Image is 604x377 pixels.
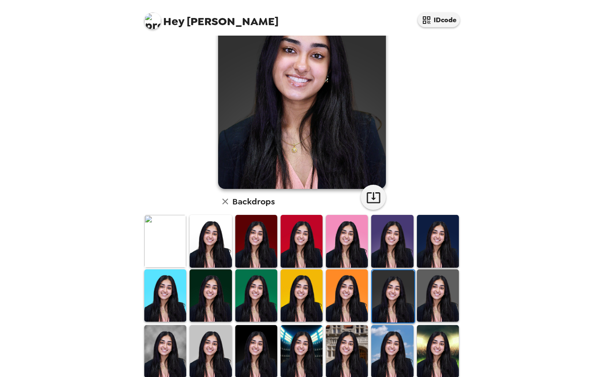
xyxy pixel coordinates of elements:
span: Hey [163,14,184,29]
button: IDcode [418,13,460,27]
span: [PERSON_NAME] [144,8,279,27]
img: profile pic [144,13,161,29]
h6: Backdrops [232,195,275,208]
img: Original [144,215,186,267]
